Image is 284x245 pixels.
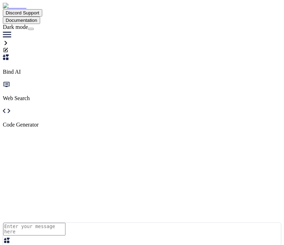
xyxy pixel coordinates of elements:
img: Bind AI [3,3,26,9]
span: Discord Support [6,10,39,16]
button: Documentation [3,17,40,24]
p: Web Search [3,95,281,102]
span: Dark mode [3,24,28,30]
span: Documentation [6,18,37,23]
p: Code Generator [3,122,281,128]
p: Bind AI [3,69,281,75]
button: Discord Support [3,9,42,17]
